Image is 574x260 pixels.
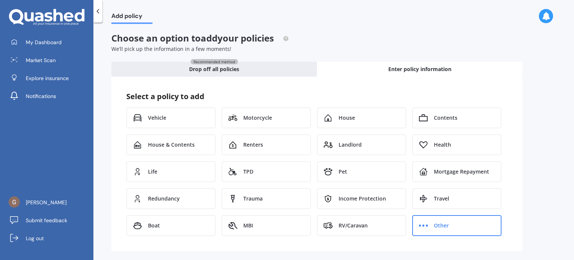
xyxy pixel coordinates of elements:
span: Notifications [26,92,56,100]
span: Pet [339,168,347,175]
span: Choose an option [111,32,289,44]
span: Boat [148,222,160,229]
span: House [339,114,355,122]
span: to add your policies [191,32,274,44]
a: Submit feedback [6,213,93,228]
span: Trauma [243,195,263,202]
span: Explore insurance [26,74,69,82]
span: Travel [434,195,449,202]
span: Log out [26,235,44,242]
a: Explore insurance [6,71,93,86]
span: TPD [243,168,253,175]
span: Renters [243,141,263,149]
span: Contents [434,114,457,122]
span: MBI [243,222,253,229]
span: My Dashboard [26,39,62,46]
span: House & Contents [148,141,195,149]
img: ACg8ocIDYHXx8Q4DhuxqfU6fKuNscRfG_oeLgtsCg8giXsiml71-tw=s96-c [9,196,20,208]
span: Submit feedback [26,217,67,224]
span: Landlord [339,141,362,149]
span: Mortgage Repayment [434,168,489,175]
span: [PERSON_NAME] [26,199,67,206]
span: Redundancy [148,195,180,202]
span: Drop off all policies [189,65,239,73]
span: Recommended method [191,59,238,64]
span: RV/Caravan [339,222,368,229]
span: Life [148,168,157,175]
h3: Select a policy to add [126,92,507,101]
span: Other [434,222,449,229]
span: We’ll pick up the information in a few moments! [111,45,231,52]
span: Market Scan [26,56,56,64]
a: My Dashboard [6,35,93,50]
span: Health [434,141,451,149]
a: Log out [6,231,93,246]
span: Motorcycle [243,114,272,122]
a: Notifications [6,89,93,104]
a: [PERSON_NAME] [6,195,93,210]
span: Enter policy information [388,65,451,73]
a: Market Scan [6,53,93,68]
span: Vehicle [148,114,166,122]
span: Add policy [111,12,152,22]
span: Income Protection [339,195,386,202]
